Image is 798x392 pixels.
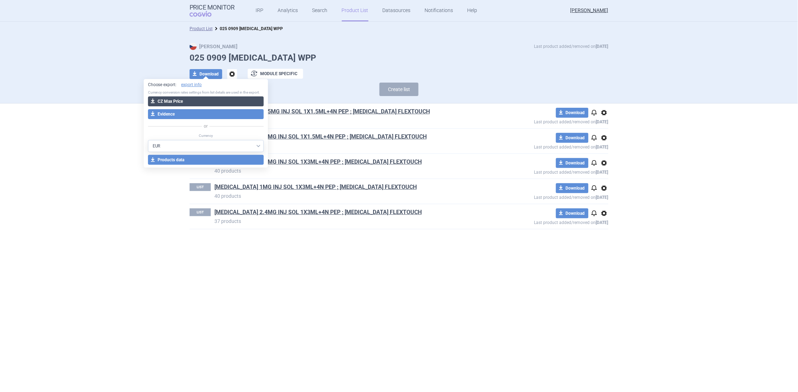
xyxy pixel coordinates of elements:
[596,170,608,175] strong: [DATE]
[220,26,283,31] strong: 025 0909 [MEDICAL_DATA] WPP
[190,208,211,216] p: LIST
[190,183,211,191] p: LIST
[483,143,608,150] p: Last product added/removed on
[148,96,264,106] button: CZ Max Price
[214,167,483,174] p: 40 products
[596,119,608,124] strong: [DATE]
[181,82,202,88] a: export info
[556,158,589,168] button: Download
[483,218,608,225] p: Last product added/removed on
[190,53,608,63] h1: 025 0909 [MEDICAL_DATA] WPP
[483,118,608,124] p: Last product added/removed on
[214,117,483,124] p: 38 products
[556,183,589,193] button: Download
[190,69,222,79] button: Download
[596,195,608,200] strong: [DATE]
[214,208,422,216] a: [MEDICAL_DATA] 2.4MG INJ SOL 1X3ML+4N PEP ; [MEDICAL_DATA] FLEXTOUCH
[556,108,589,118] button: Download
[483,168,608,175] p: Last product added/removed on
[596,145,608,150] strong: [DATE]
[190,11,222,17] span: COGVIO
[214,208,483,218] h1: WEGOVY 2.4MG INJ SOL 1X3ML+4N PEP ; WEGOVY FLEXTOUCH
[248,69,303,79] button: Module specific
[202,123,209,130] span: or
[148,155,264,165] button: Products data
[214,133,427,141] a: [MEDICAL_DATA] 0.5MG INJ SOL 1X1.5ML+4N PEP ; [MEDICAL_DATA] FLEXTOUCH
[190,43,197,50] img: CZ
[214,158,422,166] a: [MEDICAL_DATA] 1.7MG INJ SOL 1X3ML+4N PEP ; [MEDICAL_DATA] FLEXTOUCH
[214,108,430,116] a: [MEDICAL_DATA] 0.25MG INJ SOL 1X1.5ML+4N PEP ; [MEDICAL_DATA] FLEXTOUCH
[190,26,213,31] a: Product List
[190,25,213,32] li: Product List
[148,90,264,95] p: Currency conversion rates settings from list details are used in the export.
[534,43,608,50] p: Last product added/removed on
[214,192,483,200] p: 40 products
[483,193,608,200] p: Last product added/removed on
[556,133,589,143] button: Download
[190,4,235,17] a: Price MonitorCOGVIO
[214,183,483,192] h1: WEGOVY 1MG INJ SOL 1X3ML+4N PEP ; WEGOVY FLEXTOUCH
[148,109,264,119] button: Evidence
[148,133,264,138] p: Currency
[214,218,483,225] p: 37 products
[556,208,589,218] button: Download
[190,44,237,49] strong: [PERSON_NAME]
[596,44,608,49] strong: [DATE]
[214,108,483,117] h1: WEGOVY 0.25MG INJ SOL 1X1.5ML+4N PEP ; WEGOVY FLEXTOUCH
[214,158,483,167] h1: WEGOVY 1.7MG INJ SOL 1X3ML+4N PEP ; WEGOVY FLEXTOUCH
[190,4,235,11] strong: Price Monitor
[214,133,483,142] h1: WEGOVY 0.5MG INJ SOL 1X1.5ML+4N PEP ; WEGOVY FLEXTOUCH
[214,183,417,191] a: [MEDICAL_DATA] 1MG INJ SOL 1X3ML+4N PEP ; [MEDICAL_DATA] FLEXTOUCH
[148,82,264,88] p: Choose export:
[379,83,419,96] button: Create list
[213,25,283,32] li: 025 0909 WEGOVY WPP
[596,220,608,225] strong: [DATE]
[214,142,483,149] p: 41 products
